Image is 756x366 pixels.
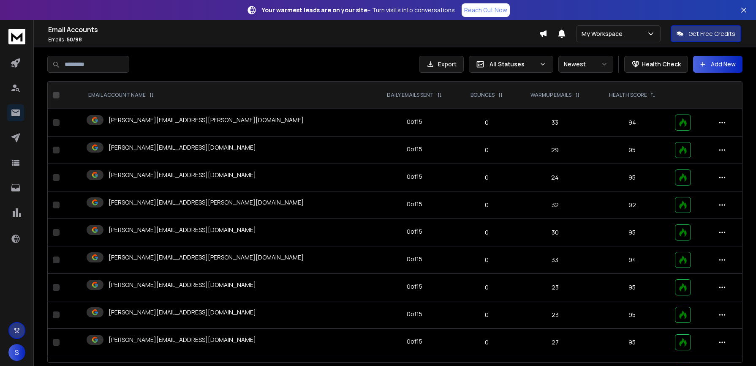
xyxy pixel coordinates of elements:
[642,60,681,68] p: Health Check
[407,282,422,291] div: 0 of 15
[693,56,742,73] button: Add New
[671,25,741,42] button: Get Free Credits
[8,344,25,361] button: S
[624,56,688,73] button: Health Check
[516,274,595,301] td: 23
[595,191,670,219] td: 92
[67,36,82,43] span: 50 / 98
[48,25,539,35] h1: Email Accounts
[516,329,595,356] td: 27
[419,56,464,73] button: Export
[88,92,154,98] div: EMAIL ACCOUNT NAME
[407,255,422,263] div: 0 of 15
[516,191,595,219] td: 32
[516,246,595,274] td: 33
[407,310,422,318] div: 0 of 15
[463,256,511,264] p: 0
[109,116,304,124] p: [PERSON_NAME][EMAIL_ADDRESS][PERSON_NAME][DOMAIN_NAME]
[109,226,256,234] p: [PERSON_NAME][EMAIL_ADDRESS][DOMAIN_NAME]
[387,92,434,98] p: DAILY EMAILS SENT
[595,219,670,246] td: 95
[407,172,422,181] div: 0 of 15
[516,109,595,137] td: 33
[109,336,256,344] p: [PERSON_NAME][EMAIL_ADDRESS][DOMAIN_NAME]
[407,200,422,208] div: 0 of 15
[407,337,422,346] div: 0 of 15
[8,29,25,44] img: logo
[463,338,511,347] p: 0
[463,173,511,182] p: 0
[595,164,670,191] td: 95
[688,30,735,38] p: Get Free Credits
[407,227,422,236] div: 0 of 15
[109,308,256,317] p: [PERSON_NAME][EMAIL_ADDRESS][DOMAIN_NAME]
[516,137,595,164] td: 29
[109,143,256,152] p: [PERSON_NAME][EMAIL_ADDRESS][DOMAIN_NAME]
[530,92,571,98] p: WARMUP EMAILS
[516,219,595,246] td: 30
[109,253,304,262] p: [PERSON_NAME][EMAIL_ADDRESS][PERSON_NAME][DOMAIN_NAME]
[595,329,670,356] td: 95
[109,171,256,179] p: [PERSON_NAME][EMAIL_ADDRESS][DOMAIN_NAME]
[407,117,422,126] div: 0 of 15
[516,301,595,329] td: 23
[470,92,495,98] p: BOUNCES
[463,311,511,319] p: 0
[595,109,670,137] td: 94
[463,146,511,154] p: 0
[463,283,511,292] p: 0
[558,56,613,73] button: Newest
[109,198,304,207] p: [PERSON_NAME][EMAIL_ADDRESS][PERSON_NAME][DOMAIN_NAME]
[609,92,647,98] p: HEALTH SCORE
[463,228,511,237] p: 0
[595,301,670,329] td: 95
[262,6,455,14] p: – Turn visits into conversations
[463,201,511,209] p: 0
[48,36,539,43] p: Emails :
[582,30,626,38] p: My Workspace
[595,274,670,301] td: 95
[407,145,422,153] div: 0 of 15
[464,6,507,14] p: Reach Out Now
[109,281,256,289] p: [PERSON_NAME][EMAIL_ADDRESS][DOMAIN_NAME]
[595,137,670,164] td: 95
[463,118,511,127] p: 0
[595,246,670,274] td: 94
[489,60,536,68] p: All Statuses
[462,3,510,17] a: Reach Out Now
[262,6,367,14] strong: Your warmest leads are on your site
[516,164,595,191] td: 24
